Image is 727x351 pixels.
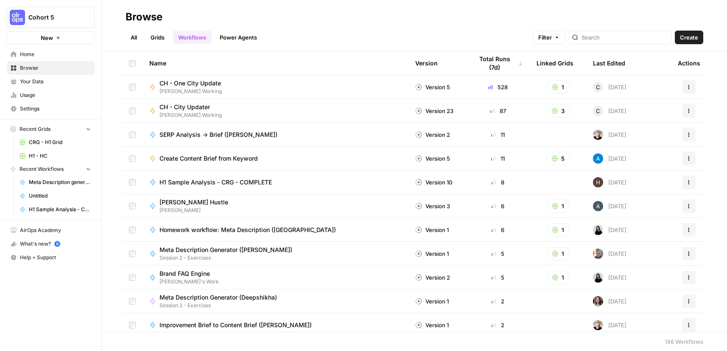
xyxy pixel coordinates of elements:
div: Version 1 [415,226,449,234]
img: Cohort 5 Logo [10,10,25,25]
span: [PERSON_NAME]'s Work [159,278,219,286]
span: Recent Grids [20,125,50,133]
div: Version 5 [415,154,450,163]
button: 1 [547,80,570,94]
span: Meta Description Generator ([PERSON_NAME]) [159,246,292,254]
span: [PERSON_NAME] Working [159,88,228,95]
button: Filter [533,31,565,44]
input: Search [582,33,668,42]
span: Untitled [29,192,91,200]
img: 436bim7ufhw3ohwxraeybzubrpb8 [593,177,603,187]
a: Brand FAQ Engine[PERSON_NAME]'s Work [149,269,402,286]
span: SERP Analysis -> Brief ([PERSON_NAME]) [159,130,277,139]
span: C [596,107,600,115]
img: e6jku8bei7w65twbz9tngar3gsjq [593,296,603,306]
span: Your Data [20,78,91,85]
div: Version 1 [415,321,449,329]
a: H1 Sample Analysis - CRG - COMPLETE [16,203,95,216]
span: Session 2 - Exercises [159,254,299,262]
div: 2 [473,297,523,306]
a: H1 - HC [16,149,95,163]
a: CRG - H1 Grid [16,136,95,149]
img: vio31xwqbzqwqde1387k1bp3keqw [593,225,603,235]
a: [PERSON_NAME] Hustle[PERSON_NAME] [149,198,402,214]
span: C [596,83,600,91]
text: 5 [56,242,58,246]
button: Workspace: Cohort 5 [7,7,95,28]
div: [DATE] [593,106,626,116]
a: All [126,31,142,44]
a: Power Agents [215,31,262,44]
a: Grids [145,31,170,44]
span: Meta Description generator (CRG) [29,178,91,186]
span: Usage [20,91,91,99]
img: 12lpmarulu2z3pnc3j6nly8e5680 [593,249,603,259]
div: 5 [473,249,523,258]
a: Meta Description Generator (Deepshikha)Session 2 - Exercises [149,293,402,309]
a: Your Data [7,75,95,88]
div: Version [415,51,438,75]
a: Browse [7,61,95,75]
button: Recent Grids [7,123,95,136]
div: [DATE] [593,201,626,211]
div: Version 2 [415,273,450,282]
span: New [41,34,53,42]
span: H1 Sample Analysis - CRG - COMPLETE [29,206,91,213]
div: [DATE] [593,177,626,187]
span: Home [20,51,91,58]
a: Usage [7,88,95,102]
a: Untitled [16,189,95,203]
span: Settings [20,105,91,113]
button: 1 [547,223,570,237]
a: Home [7,48,95,61]
span: Homework workflow: Meta Description ([GEOGRAPHIC_DATA]) [159,226,336,234]
button: 1 [547,247,570,260]
div: 2 [473,321,523,329]
div: [DATE] [593,82,626,92]
button: New [7,31,95,44]
div: [DATE] [593,320,626,330]
a: Create Content Brief from Keyword [149,154,402,163]
div: Version 5 [415,83,450,91]
div: [DATE] [593,249,626,259]
div: [DATE] [593,130,626,140]
div: [DATE] [593,225,626,235]
button: 5 [546,152,570,165]
span: H1 - HC [29,152,91,160]
div: Version 1 [415,297,449,306]
span: CH - One City Update [159,79,221,88]
div: Version 1 [415,249,449,258]
div: Last Edited [593,51,625,75]
a: CH - One City Update[PERSON_NAME] Working [149,79,402,95]
div: 11 [473,154,523,163]
div: Name [149,51,402,75]
span: [PERSON_NAME] Hustle [159,198,228,207]
span: Cohort 5 [28,13,80,22]
div: 11 [473,130,523,139]
div: 146 Workflows [665,337,703,346]
div: Version 23 [415,107,453,115]
span: Recent Workflows [20,165,64,173]
img: 68eax6o9931tp367ot61l5pewa28 [593,201,603,211]
button: 3 [546,104,570,118]
div: Browse [126,10,162,24]
div: 6 [473,226,523,234]
div: 6 [473,202,523,210]
div: [DATE] [593,153,626,164]
a: Settings [7,102,95,116]
span: [PERSON_NAME] [159,207,235,214]
span: [PERSON_NAME] Working [159,111,222,119]
button: Help + Support [7,251,95,264]
div: Actions [678,51,700,75]
a: AirOps Academy [7,224,95,237]
a: Homework workflow: Meta Description ([GEOGRAPHIC_DATA]) [149,226,402,234]
span: Create Content Brief from Keyword [159,154,258,163]
a: Improvement Brief to Content Brief ([PERSON_NAME]) [149,321,402,329]
span: Help + Support [20,254,91,261]
a: Meta Description Generator ([PERSON_NAME])Session 2 - Exercises [149,246,402,262]
a: Workflows [173,31,211,44]
div: Version 10 [415,178,452,187]
div: 8 [473,178,523,187]
div: 528 [473,83,523,91]
button: Recent Workflows [7,163,95,175]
